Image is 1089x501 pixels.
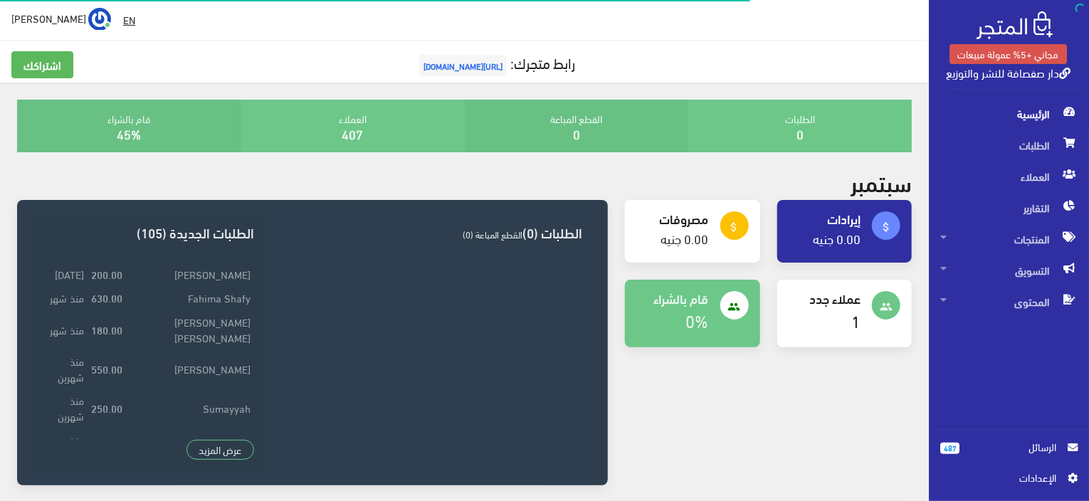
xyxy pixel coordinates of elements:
[91,322,122,337] strong: 180.00
[949,44,1067,64] a: مجاني +5% عمولة مبيعات
[940,130,1078,161] span: الطلبات
[463,226,522,243] span: القطع المباعة (0)
[636,291,708,305] h4: قام بالشراء
[91,266,122,282] strong: 200.00
[940,98,1078,130] span: الرئيسية
[929,98,1089,130] a: الرئيسية
[880,300,893,313] i: people
[940,470,1078,492] a: اﻹعدادات
[91,290,122,305] strong: 630.00
[186,440,255,460] a: عرض المزيد
[940,161,1078,192] span: العملاء
[11,9,86,27] span: [PERSON_NAME]
[971,439,1056,455] span: الرسائل
[123,11,135,28] u: EN
[940,439,1078,470] a: 487 الرسائل
[977,11,1053,39] img: .
[929,223,1089,255] a: المنتجات
[789,291,861,305] h4: عملاء جدد
[342,122,364,145] a: 407
[419,55,507,76] span: [URL][DOMAIN_NAME]
[126,310,255,349] td: [PERSON_NAME] [PERSON_NAME]
[43,349,87,388] td: منذ شهرين
[661,226,709,250] a: 0.00 جنيه
[126,263,255,286] td: [PERSON_NAME]
[952,470,1056,485] span: اﻹعدادات
[241,100,464,152] div: العملاء
[43,226,254,239] h3: الطلبات الجديدة (105)
[851,305,861,335] a: 1
[17,100,241,152] div: قام بالشراء
[43,263,87,286] td: [DATE]
[573,122,580,145] a: 0
[813,226,861,250] a: 0.00 جنيه
[91,440,122,455] strong: 120.00
[126,286,255,310] td: Fahima Shafy
[940,255,1078,286] span: التسويق
[728,300,741,313] i: people
[686,305,709,335] a: 0%
[91,400,122,416] strong: 250.00
[11,7,111,30] a: ... [PERSON_NAME]
[126,428,255,467] td: [PERSON_NAME]
[929,161,1089,192] a: العملاء
[946,62,1070,83] a: دار صفصافة للنشر والتوزيع
[929,130,1089,161] a: الطلبات
[940,443,959,454] span: 487
[929,286,1089,317] a: المحتوى
[43,286,87,310] td: منذ شهر
[117,7,141,33] a: EN
[43,310,87,349] td: منذ شهر
[880,221,893,233] i: attach_money
[416,49,576,75] a: رابط متجرك:[URL][DOMAIN_NAME]
[851,169,912,194] h2: سبتمبر
[465,100,688,152] div: القطع المباعة
[940,192,1078,223] span: التقارير
[688,100,912,152] div: الطلبات
[126,389,255,428] td: Sumayyah
[117,122,141,145] a: 45%
[126,349,255,388] td: [PERSON_NAME]
[277,226,582,239] h3: الطلبات (0)
[11,51,73,78] a: اشتراكك
[636,211,708,226] h4: مصروفات
[43,428,87,467] td: منذ شهرين
[43,389,87,428] td: منذ شهرين
[88,8,111,31] img: ...
[789,211,861,226] h4: إيرادات
[796,122,804,145] a: 0
[929,192,1089,223] a: التقارير
[728,221,741,233] i: attach_money
[91,361,122,376] strong: 550.00
[940,223,1078,255] span: المنتجات
[940,286,1078,317] span: المحتوى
